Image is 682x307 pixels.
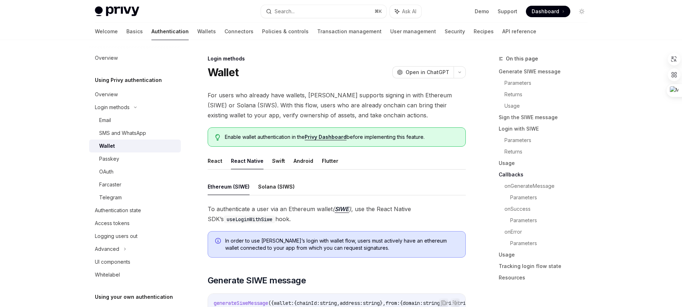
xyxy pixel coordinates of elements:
span: string [320,300,337,306]
div: Email [99,116,111,125]
span: wallet: [274,300,294,306]
a: Demo [475,8,489,15]
div: Farcaster [99,180,121,189]
h1: Wallet [208,66,239,79]
div: Overview [95,54,118,62]
a: Overview [89,88,181,101]
span: { [294,300,297,306]
div: Whitelabel [95,271,120,279]
span: chainId: [297,300,320,306]
button: Swift [272,152,285,169]
span: Ask AI [402,8,416,15]
button: Android [294,152,313,169]
a: Security [445,23,465,40]
a: Callbacks [499,169,593,180]
button: Flutter [322,152,338,169]
span: Generate SIWE message [208,275,306,286]
a: Access tokens [89,217,181,230]
a: Usage [499,157,593,169]
a: onSuccess [504,203,593,215]
h5: Using Privy authentication [95,76,162,84]
a: Sign the SIWE message [499,112,593,123]
a: Farcaster [89,178,181,191]
a: Passkey [89,152,181,165]
button: Ethereum (SIWE) [208,178,250,195]
a: SIWE [335,205,349,213]
a: Overview [89,52,181,64]
a: Parameters [504,77,593,89]
a: Transaction management [317,23,382,40]
span: address: [340,300,363,306]
span: ⌘ K [374,9,382,14]
svg: Info [215,238,222,245]
div: Telegram [99,193,122,202]
button: Open in ChatGPT [392,66,454,78]
button: Search...⌘K [261,5,386,18]
div: Authentication state [95,206,141,215]
a: Wallets [197,23,216,40]
a: Parameters [510,238,593,249]
a: Returns [504,89,593,100]
a: Basics [126,23,143,40]
a: Authentication [151,23,189,40]
div: Passkey [99,155,119,163]
span: { [400,300,403,306]
a: Tracking login flow state [499,260,593,272]
a: Authentication state [89,204,181,217]
a: Parameters [504,135,593,146]
div: Search... [275,7,295,16]
div: Wallet [99,142,115,150]
a: Connectors [224,23,253,40]
a: Recipes [474,23,494,40]
span: ({ [268,300,274,306]
span: On this page [506,54,538,63]
a: Usage [499,249,593,260]
span: , [337,300,340,306]
span: string [363,300,380,306]
img: light logo [95,6,139,16]
button: Toggle dark mode [576,6,587,17]
code: useLoginWithSiwe [224,215,275,223]
a: Generate SIWE message [499,66,593,77]
a: Resources [499,272,593,283]
div: Login methods [208,55,466,62]
div: OAuth [99,167,113,176]
a: Support [498,8,517,15]
a: Privy Dashboard [305,134,347,140]
a: onGenerateMessage [504,180,593,192]
a: API reference [502,23,536,40]
a: Welcome [95,23,118,40]
button: React Native [231,152,263,169]
a: Login with SIWE [499,123,593,135]
span: from: [386,300,400,306]
a: Logging users out [89,230,181,243]
div: Access tokens [95,219,130,228]
div: Advanced [95,245,119,253]
a: Parameters [510,215,593,226]
span: Open in ChatGPT [406,69,449,76]
h5: Using your own authentication [95,293,173,301]
span: }, [380,300,386,306]
a: Usage [504,100,593,112]
span: For users who already have wallets, [PERSON_NAME] supports signing in with Ethereum (SIWE) or Sol... [208,90,466,120]
button: Solana (SIWS) [258,178,295,195]
div: Logging users out [95,232,137,240]
a: Telegram [89,191,181,204]
a: Email [89,114,181,127]
span: generateSiweMessage [214,300,268,306]
span: To authenticate a user via an Ethereum wallet , use the React Native SDK’s hook. [208,204,466,224]
a: User management [390,23,436,40]
a: Parameters [510,192,593,203]
span: In order to use [PERSON_NAME]’s login with wallet flow, users must actively have an ethereum wall... [225,237,458,252]
button: Ask AI [390,5,421,18]
a: UI components [89,255,181,268]
a: Policies & controls [262,23,309,40]
div: UI components [95,258,130,266]
a: SMS and WhatsApp [89,127,181,140]
a: Returns [504,146,593,157]
span: string [423,300,440,306]
a: Whitelabel [89,268,181,281]
a: Dashboard [526,6,570,17]
div: Overview [95,90,118,99]
button: React [208,152,222,169]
